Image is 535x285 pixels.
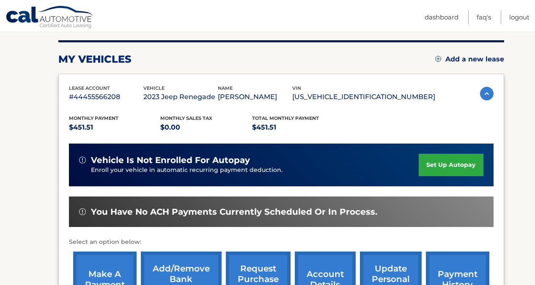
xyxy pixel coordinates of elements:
[143,91,218,103] p: 2023 Jeep Renegade
[160,115,212,121] span: Monthly sales Tax
[435,56,441,62] img: add.svg
[509,10,530,24] a: Logout
[425,10,458,24] a: Dashboard
[91,166,419,175] p: Enroll your vehicle in automatic recurring payment deduction.
[58,53,132,66] h2: my vehicles
[218,85,233,91] span: name
[143,85,165,91] span: vehicle
[69,85,110,91] span: lease account
[252,122,344,133] p: $451.51
[292,91,435,103] p: [US_VEHICLE_IDENTIFICATION_NUMBER]
[5,6,94,30] a: Cal Automotive
[69,91,143,103] p: #44455566208
[480,87,494,100] img: accordion-active.svg
[91,207,377,217] span: You have no ACH payments currently scheduled or in process.
[69,122,161,133] p: $451.51
[419,154,483,176] a: set up autopay
[79,157,86,163] img: alert-white.svg
[160,122,252,133] p: $0.00
[69,237,494,247] p: Select an option below:
[79,208,86,215] img: alert-white.svg
[218,91,292,103] p: [PERSON_NAME]
[292,85,301,91] span: vin
[435,55,504,64] a: Add a new lease
[69,115,118,121] span: Monthly Payment
[252,115,319,121] span: Total Monthly Payment
[91,155,250,166] span: vehicle is not enrolled for autopay
[477,10,491,24] a: FAQ's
